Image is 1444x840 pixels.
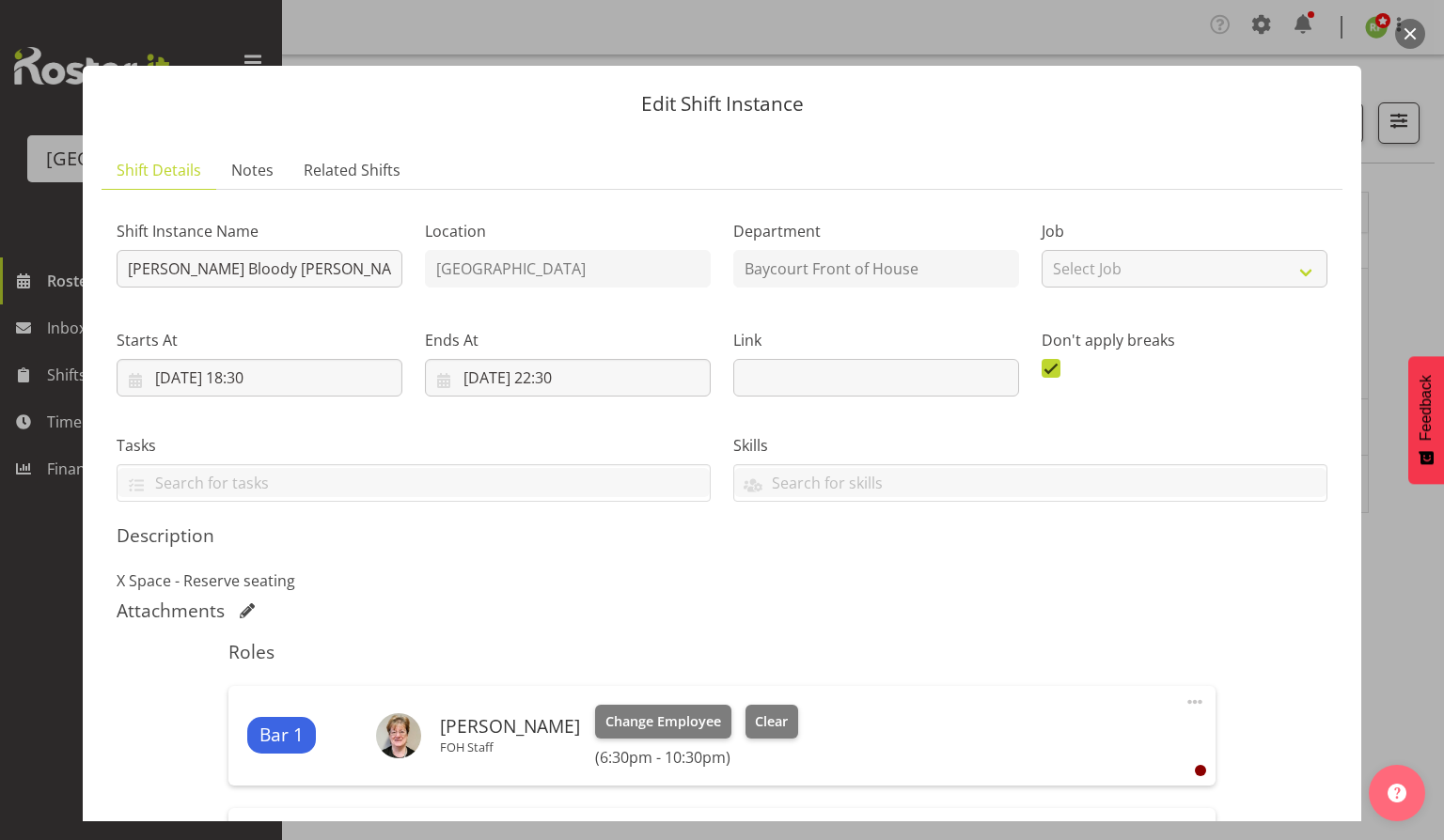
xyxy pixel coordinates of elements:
[117,599,225,622] h5: Attachments
[117,220,402,242] label: Shift Instance Name
[1042,329,1327,351] label: Don't apply breaks
[733,434,1327,457] label: Skills
[231,159,274,181] span: Notes
[117,159,201,181] span: Shift Details
[102,94,1342,114] p: Edit Shift Instance
[733,329,1019,351] label: Link
[1388,784,1406,802] img: help-xxl-2.png
[1042,220,1327,242] label: Job
[755,711,788,732] span: Clear
[605,711,721,732] span: Change Employee
[117,524,1327,547] h5: Description
[228,641,1215,663] h5: Roles
[376,713,421,758] img: chris-darlington75c5593f9748220f2af2b84d1bade544.png
[440,739,580,754] p: FOH Staff
[1418,375,1435,441] span: Feedback
[734,468,1326,497] input: Search for skills
[425,359,711,397] input: Click to select...
[117,434,711,457] label: Tasks
[1195,765,1206,776] div: User is clocked out
[118,468,710,497] input: Search for tasks
[746,705,799,739] button: Clear
[117,569,1327,592] p: X Space - Reserve seating
[595,748,798,767] h6: (6:30pm - 10:30pm)
[117,329,402,351] label: Starts At
[440,716,580,737] h6: [PERSON_NAME]
[733,220,1019,242] label: Department
[117,250,402,288] input: Shift Instance Name
[117,359,402,397] input: Click to select...
[425,220,711,242] label: Location
[425,329,711,351] label: Ends At
[259,722,304,749] span: Bar 1
[1408,356,1444,484] button: Feedback - Show survey
[304,159,400,181] span: Related Shifts
[595,705,731,739] button: Change Employee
